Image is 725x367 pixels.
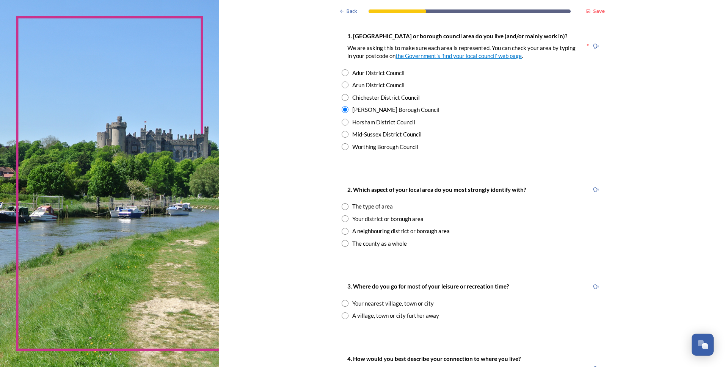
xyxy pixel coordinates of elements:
button: Open Chat [692,334,714,356]
div: The county as a whole [352,239,407,248]
div: [PERSON_NAME] Borough Council [352,105,439,114]
strong: 1. [GEOGRAPHIC_DATA] or borough council area do you live (and/or mainly work in)? [347,33,567,39]
span: Back [347,8,357,15]
div: A neighbouring district or borough area [352,227,450,235]
p: We are asking this to make sure each area is represented. You can check your area by typing in yo... [347,44,580,60]
div: A village, town or city further away [352,311,439,320]
strong: 3. Where do you go for most of your leisure or recreation time? [347,283,509,290]
strong: 2. Which aspect of your local area do you most strongly identify with? [347,186,526,193]
div: Worthing Borough Council [352,143,418,151]
strong: 4. How would you best describe your connection to where you live? [347,355,521,362]
div: Chichester District Council [352,93,420,102]
div: Your district or borough area [352,215,424,223]
div: The type of area [352,202,393,211]
a: the Government's 'find your local council' web page [395,52,522,59]
div: Your nearest village, town or city [352,299,434,308]
div: Mid-Sussex District Council [352,130,422,139]
strong: Save [593,8,605,14]
div: Horsham District Council [352,118,415,127]
div: Arun District Council [352,81,405,89]
div: Adur District Council [352,69,405,77]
